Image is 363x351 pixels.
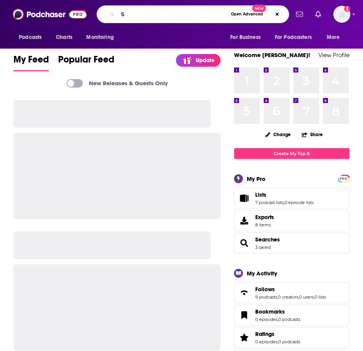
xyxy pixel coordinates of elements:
a: Searches [237,238,252,248]
span: , [284,200,284,205]
span: , [314,294,314,300]
a: 0 episodes [255,339,278,344]
span: Charts [56,32,72,43]
span: Lists [234,188,350,209]
a: Show notifications dropdown [312,8,324,21]
span: Open Advanced [231,12,263,16]
span: Logged in as kkneafsey [333,6,350,23]
a: Bookmarks [255,308,300,315]
span: Ratings [255,331,274,337]
button: open menu [321,30,350,45]
span: Exports [255,214,274,221]
a: Charts [51,30,77,45]
button: Share [301,127,323,142]
a: Popular Feed [58,54,114,71]
a: View Profile [318,51,350,59]
button: Open AdvancedNew [228,10,266,19]
a: 7 podcast lists [255,200,284,205]
a: Create My Top 8 [234,148,350,159]
svg: Add a profile image [344,6,350,12]
button: Show profile menu [333,6,350,23]
span: 8 items [255,222,274,228]
a: Searches [255,236,280,243]
a: New Releases & Guests Only [67,79,168,88]
a: 0 episodes [255,317,278,322]
button: open menu [81,30,124,45]
div: My Pro [247,175,266,182]
a: Follows [237,287,252,298]
a: 0 episode lists [284,200,314,205]
span: Ratings [234,327,350,348]
span: My Feed [13,54,49,70]
div: My Activity [247,270,277,277]
span: Lists [255,191,266,198]
span: Monitoring [86,32,114,43]
a: 0 podcasts [278,339,300,344]
span: For Podcasters [275,32,312,43]
a: Follows [255,286,326,293]
span: Bookmarks [255,308,285,315]
a: 0 users [299,294,314,300]
a: PRO [339,175,348,181]
a: My Feed [13,54,49,71]
span: Follows [255,286,275,293]
span: Podcasts [19,32,42,43]
button: Change [261,130,295,139]
a: Lists [237,193,252,204]
span: Searches [234,233,350,253]
span: Follows [234,282,350,303]
span: For Business [230,32,261,43]
a: Ratings [255,331,300,337]
img: User Profile [333,6,350,23]
a: Bookmarks [237,310,252,321]
a: Update [176,54,221,67]
div: Search podcasts, credits, & more... [97,5,289,23]
span: , [277,294,278,300]
a: 3 saved [255,245,271,250]
img: Podchaser - Follow, Share and Rate Podcasts [13,7,87,22]
span: , [278,339,278,344]
span: Popular Feed [58,54,114,70]
a: Exports [234,210,350,231]
a: 0 podcasts [278,317,300,322]
input: Search podcasts, credits, & more... [118,8,228,20]
a: 0 lists [314,294,326,300]
button: open menu [270,30,323,45]
a: Ratings [237,332,252,343]
button: open menu [225,30,270,45]
a: 0 creators [278,294,298,300]
p: Update [196,57,214,64]
a: 9 podcasts [255,294,277,300]
a: Welcome [PERSON_NAME]! [234,51,310,59]
a: Lists [255,191,314,198]
span: New [252,5,266,12]
a: Show notifications dropdown [293,8,306,21]
button: open menu [13,30,52,45]
span: More [327,32,340,43]
span: Bookmarks [234,305,350,326]
span: PRO [339,176,348,182]
span: , [278,317,278,322]
span: Exports [237,215,252,226]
